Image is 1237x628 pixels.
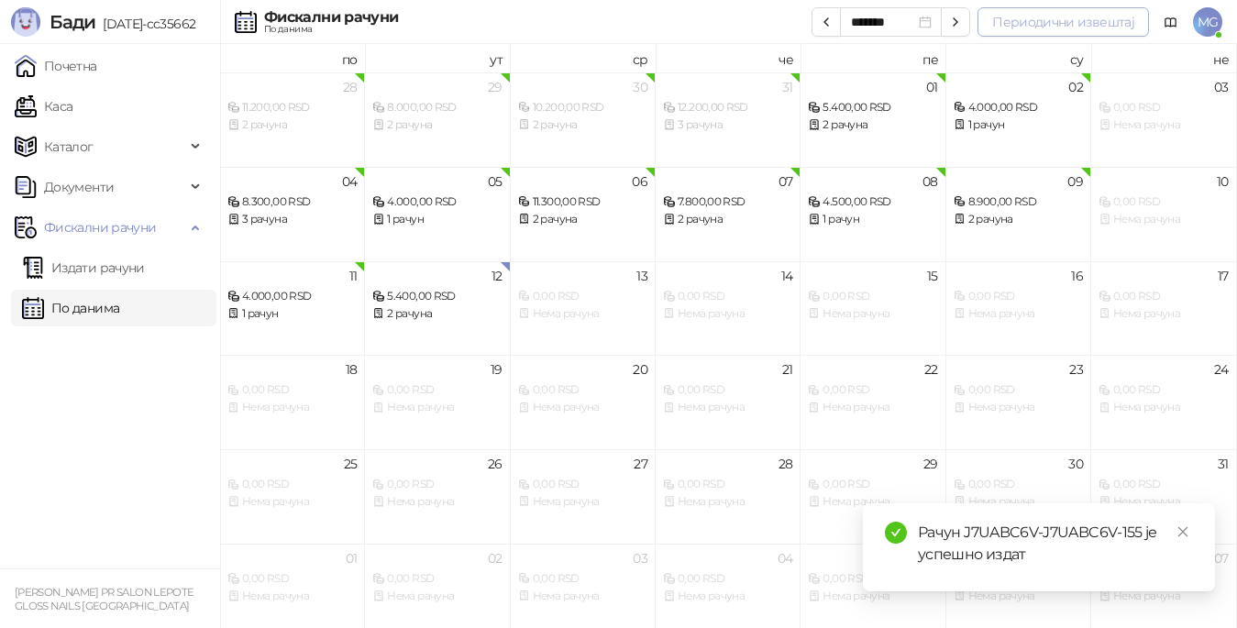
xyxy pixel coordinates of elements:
div: 5.400,00 RSD [372,288,502,305]
a: Почетна [15,48,97,84]
div: По данима [264,25,398,34]
div: 01 [926,81,938,94]
div: Нема рачуна [1099,305,1228,323]
div: 25 [344,457,358,470]
div: Рачун J7UABC6V-J7UABC6V-155 је успешно издат [918,522,1193,566]
div: 1 рачун [954,116,1083,134]
div: 07 [779,175,793,188]
div: 8.000,00 RSD [372,99,502,116]
div: 0,00 RSD [372,381,502,399]
div: Нема рачуна [518,493,647,511]
th: по [220,44,365,72]
div: Нема рачуна [1099,211,1228,228]
span: close [1176,525,1189,538]
div: 0,00 RSD [663,476,792,493]
div: 0,00 RSD [1099,381,1228,399]
td: 2025-08-05 [365,167,510,261]
div: Нема рачуна [518,399,647,416]
div: 12 [491,270,503,282]
div: Нема рачуна [808,399,937,416]
div: 2 рачуна [954,211,1083,228]
div: 08 [922,175,938,188]
div: 0,00 RSD [518,570,647,588]
div: 0,00 RSD [954,381,1083,399]
div: Нема рачуна [808,493,937,511]
div: 12.200,00 RSD [663,99,792,116]
td: 2025-08-12 [365,261,510,356]
div: 28 [779,457,793,470]
div: 3 рачуна [227,211,357,228]
span: Документи [44,169,114,205]
div: 18 [346,363,358,376]
div: 11.300,00 RSD [518,193,647,211]
td: 2025-07-31 [656,72,801,167]
div: 4.000,00 RSD [227,288,357,305]
a: По данима [22,290,119,326]
td: 2025-08-29 [801,449,945,544]
div: 0,00 RSD [1099,193,1228,211]
div: 24 [1214,363,1229,376]
span: Фискални рачуни [44,209,156,246]
div: Нема рачуна [663,493,792,511]
div: 0,00 RSD [227,476,357,493]
span: MG [1193,7,1222,37]
div: Нема рачуна [227,399,357,416]
div: Нема рачуна [954,399,1083,416]
td: 2025-08-13 [511,261,656,356]
td: 2025-08-01 [801,72,945,167]
div: Нема рачуна [954,493,1083,511]
td: 2025-08-20 [511,355,656,449]
div: Нема рачуна [518,305,647,323]
td: 2025-08-03 [1091,72,1236,167]
div: Нема рачуна [808,305,937,323]
td: 2025-08-28 [656,449,801,544]
div: 8.900,00 RSD [954,193,1083,211]
div: 2 рачуна [663,211,792,228]
td: 2025-08-21 [656,355,801,449]
div: 0,00 RSD [808,476,937,493]
div: Нема рачуна [1099,116,1228,134]
div: 02 [488,552,503,565]
div: 0,00 RSD [518,381,647,399]
img: Logo [11,7,40,37]
small: [PERSON_NAME] PR SALON LEPOTE GLOSS NAILS [GEOGRAPHIC_DATA] [15,586,193,612]
div: Нема рачуна [372,588,502,605]
div: 0,00 RSD [663,288,792,305]
div: 02 [1068,81,1083,94]
div: 31 [782,81,793,94]
td: 2025-08-19 [365,355,510,449]
div: Нема рачуна [1099,399,1228,416]
div: Нема рачуна [663,588,792,605]
td: 2025-08-26 [365,449,510,544]
div: 29 [923,457,938,470]
div: 0,00 RSD [518,476,647,493]
div: Нема рачуна [372,493,502,511]
div: 0,00 RSD [808,570,937,588]
div: 05 [488,175,503,188]
td: 2025-08-14 [656,261,801,356]
div: 2 рачуна [518,116,647,134]
div: 30 [633,81,647,94]
div: 0,00 RSD [1099,476,1228,493]
div: 01 [346,552,358,565]
div: 17 [1218,270,1229,282]
div: 26 [488,457,503,470]
div: 21 [782,363,793,376]
div: 0,00 RSD [1099,99,1228,116]
div: 16 [1071,270,1083,282]
div: 07 [1214,552,1229,565]
div: 2 рачуна [518,211,647,228]
div: 11.200,00 RSD [227,99,357,116]
div: Фискални рачуни [264,10,398,25]
td: 2025-08-18 [220,355,365,449]
div: 14 [781,270,793,282]
div: 11 [349,270,358,282]
div: 03 [633,552,647,565]
div: 5.400,00 RSD [808,99,937,116]
td: 2025-08-31 [1091,449,1236,544]
div: 0,00 RSD [663,570,792,588]
div: Нема рачуна [372,399,502,416]
div: Нема рачуна [663,399,792,416]
div: 0,00 RSD [1099,288,1228,305]
div: Нема рачуна [1099,493,1228,511]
